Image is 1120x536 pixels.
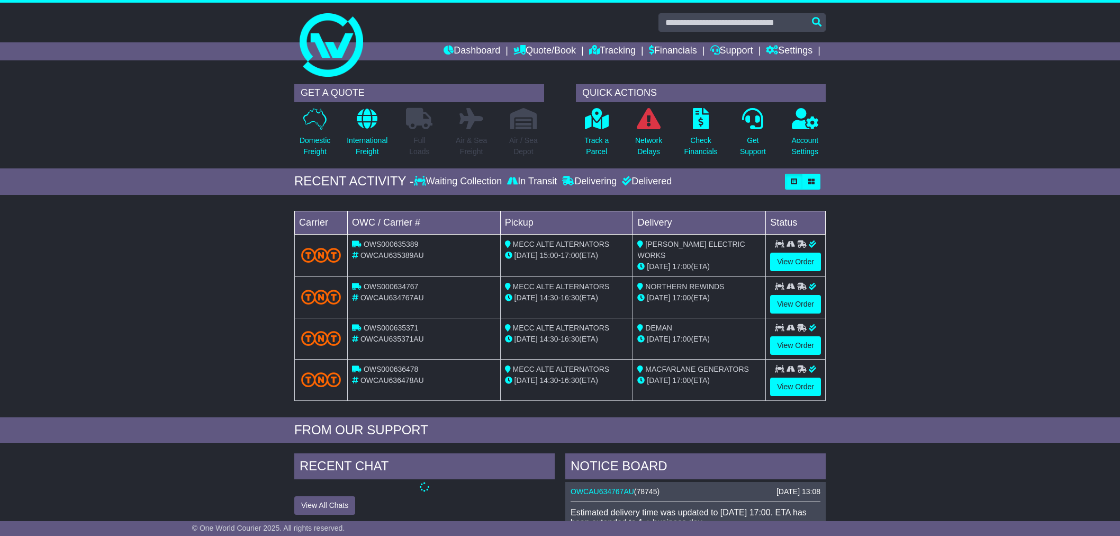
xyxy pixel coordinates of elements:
[672,376,691,385] span: 17:00
[792,135,819,157] p: Account Settings
[364,365,419,373] span: OWS000636478
[294,453,555,482] div: RECENT CHAT
[633,211,766,234] td: Delivery
[635,135,662,157] p: Network Delays
[584,135,609,157] p: Track a Parcel
[561,293,579,302] span: 16:30
[561,335,579,343] span: 16:30
[406,135,432,157] p: Full Loads
[649,42,697,60] a: Financials
[540,293,558,302] span: 14:30
[672,335,691,343] span: 17:00
[766,42,812,60] a: Settings
[635,108,663,163] a: NetworkDelays
[776,487,820,496] div: [DATE] 13:08
[513,42,576,60] a: Quote/Book
[360,251,424,260] span: OWCAU635389AU
[647,262,670,271] span: [DATE]
[513,240,610,248] span: MECC ALTE ALTERNATORS
[505,250,629,261] div: - (ETA)
[347,135,387,157] p: International Freight
[645,365,749,373] span: MACFARLANE GENERATORS
[500,211,633,234] td: Pickup
[414,176,504,187] div: Waiting Collection
[301,248,341,262] img: TNT_Domestic.png
[647,293,670,302] span: [DATE]
[360,293,424,302] span: OWCAU634767AU
[740,135,766,157] p: Get Support
[514,376,538,385] span: [DATE]
[571,507,820,528] div: Estimated delivery time was updated to [DATE] 17:00. ETA has been extended to 1 + business day..
[672,293,691,302] span: 17:00
[565,453,826,482] div: NOTICE BOARD
[509,135,538,157] p: Air / Sea Depot
[299,108,331,163] a: DomesticFreight
[619,176,672,187] div: Delivered
[294,496,355,515] button: View All Chats
[791,108,819,163] a: AccountSettings
[348,211,501,234] td: OWC / Carrier #
[364,240,419,248] span: OWS000635389
[645,324,672,332] span: DEMAN
[505,375,629,386] div: - (ETA)
[456,135,487,157] p: Air & Sea Freight
[300,135,330,157] p: Domestic Freight
[645,282,724,291] span: NORTHERN REWINDS
[364,324,419,332] span: OWS000635371
[294,423,826,438] div: FROM OUR SUPPORT
[770,295,821,314] a: View Order
[710,42,753,60] a: Support
[637,487,657,496] span: 78745
[513,282,610,291] span: MECC ALTE ALTERNATORS
[540,251,558,260] span: 15:00
[559,176,619,187] div: Delivering
[561,376,579,385] span: 16:30
[346,108,388,163] a: InternationalFreight
[540,335,558,343] span: 14:30
[360,335,424,343] span: OWCAU635371AU
[294,174,414,189] div: RECENT ACTIVITY -
[444,42,500,60] a: Dashboard
[301,372,341,387] img: TNT_Domestic.png
[637,240,745,260] span: [PERSON_NAME] ELECTRIC WORKS
[295,211,348,234] td: Carrier
[364,282,419,291] span: OWS000634767
[514,293,538,302] span: [DATE]
[360,376,424,385] span: OWCAU636478AU
[766,211,826,234] td: Status
[684,108,718,163] a: CheckFinancials
[770,378,821,396] a: View Order
[576,84,826,102] div: QUICK ACTIONS
[647,376,670,385] span: [DATE]
[571,487,820,496] div: ( )
[514,251,538,260] span: [DATE]
[504,176,559,187] div: In Transit
[301,290,341,304] img: TNT_Domestic.png
[540,376,558,385] span: 14:30
[672,262,691,271] span: 17:00
[301,331,341,345] img: TNT_Domestic.png
[637,334,761,345] div: (ETA)
[684,135,718,157] p: Check Financials
[637,375,761,386] div: (ETA)
[514,335,538,343] span: [DATE]
[770,336,821,355] a: View Order
[505,334,629,345] div: - (ETA)
[770,253,821,271] a: View Order
[513,324,610,332] span: MECC ALTE ALTERNATORS
[589,42,636,60] a: Tracking
[647,335,670,343] span: [DATE]
[584,108,609,163] a: Track aParcel
[505,292,629,303] div: - (ETA)
[294,84,544,102] div: GET A QUOTE
[637,261,761,272] div: (ETA)
[561,251,579,260] span: 17:00
[192,524,345,532] span: © One World Courier 2025. All rights reserved.
[513,365,610,373] span: MECC ALTE ALTERNATORS
[637,292,761,303] div: (ETA)
[739,108,766,163] a: GetSupport
[571,487,634,496] a: OWCAU634767AU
